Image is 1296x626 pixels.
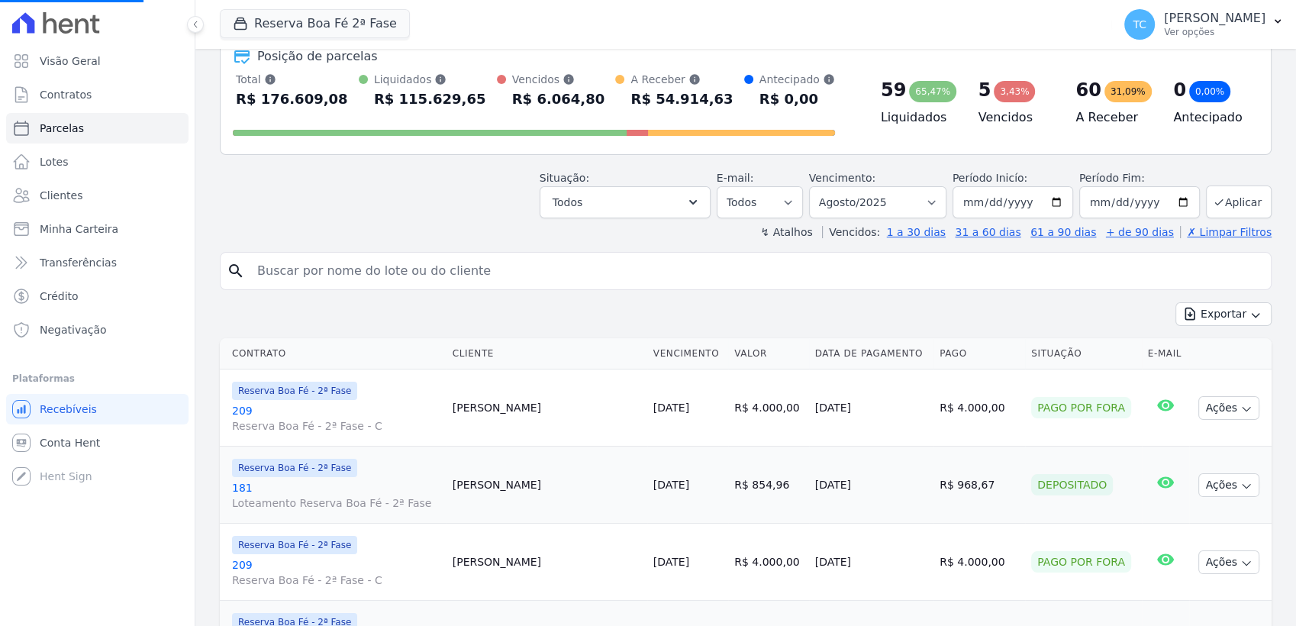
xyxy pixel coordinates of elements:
td: [PERSON_NAME] [447,447,647,524]
div: Antecipado [759,72,835,87]
td: R$ 4.000,00 [728,524,808,601]
td: [DATE] [809,369,933,447]
label: E-mail: [717,172,754,184]
div: Total [236,72,348,87]
div: Liquidados [374,72,486,87]
a: Transferências [6,247,189,278]
button: Ações [1198,473,1259,497]
button: Aplicar [1206,186,1272,218]
div: 5 [978,78,991,102]
th: Vencimento [647,338,728,369]
a: Lotes [6,147,189,177]
a: + de 90 dias [1106,226,1174,238]
i: search [227,262,245,280]
h4: Liquidados [881,108,954,127]
span: Recebíveis [40,402,97,417]
span: Negativação [40,322,107,337]
td: R$ 854,96 [728,447,808,524]
a: 1 a 30 dias [887,226,946,238]
div: Vencidos [512,72,604,87]
button: Reserva Boa Fé 2ª Fase [220,9,410,38]
div: 3,43% [994,81,1035,102]
button: Exportar [1175,302,1272,326]
h4: Vencidos [978,108,1052,127]
h4: Antecipado [1173,108,1246,127]
a: Negativação [6,315,189,345]
label: Período Fim: [1079,170,1200,186]
button: Ações [1198,550,1259,574]
td: [DATE] [809,447,933,524]
a: 61 a 90 dias [1030,226,1096,238]
a: Parcelas [6,113,189,144]
span: Minha Carteira [40,221,118,237]
div: R$ 0,00 [759,87,835,111]
span: Reserva Boa Fé - 2ª Fase [232,536,357,554]
a: 181Loteamento Reserva Boa Fé - 2ª Fase [232,480,440,511]
div: Pago por fora [1031,397,1131,418]
div: Plataformas [12,369,182,388]
div: R$ 115.629,65 [374,87,486,111]
a: [DATE] [653,402,689,414]
span: Visão Geral [40,53,101,69]
a: 209Reserva Boa Fé - 2ª Fase - C [232,403,440,434]
label: Situação: [540,172,589,184]
div: 0,00% [1189,81,1230,102]
div: R$ 54.914,63 [630,87,733,111]
a: Minha Carteira [6,214,189,244]
span: TC [1133,19,1146,30]
th: E-mail [1142,338,1190,369]
th: Cliente [447,338,647,369]
h4: A Receber [1075,108,1149,127]
td: R$ 4.000,00 [728,369,808,447]
th: Data de Pagamento [809,338,933,369]
td: [PERSON_NAME] [447,369,647,447]
span: Contratos [40,87,92,102]
span: Reserva Boa Fé - 2ª Fase [232,459,357,477]
div: 65,47% [909,81,956,102]
span: Reserva Boa Fé - 2ª Fase - C [232,573,440,588]
p: [PERSON_NAME] [1164,11,1265,26]
div: Pago por fora [1031,551,1131,573]
span: Todos [553,193,582,211]
input: Buscar por nome do lote ou do cliente [248,256,1265,286]
div: 59 [881,78,906,102]
span: Loteamento Reserva Boa Fé - 2ª Fase [232,495,440,511]
span: Reserva Boa Fé - 2ª Fase - C [232,418,440,434]
div: 31,09% [1104,81,1152,102]
span: Reserva Boa Fé - 2ª Fase [232,382,357,400]
p: Ver opções [1164,26,1265,38]
td: R$ 968,67 [933,447,1025,524]
label: ↯ Atalhos [760,226,812,238]
a: 209Reserva Boa Fé - 2ª Fase - C [232,557,440,588]
th: Contrato [220,338,447,369]
span: Clientes [40,188,82,203]
a: Visão Geral [6,46,189,76]
span: Conta Hent [40,435,100,450]
div: Posição de parcelas [257,47,378,66]
td: [DATE] [809,524,933,601]
a: Conta Hent [6,428,189,458]
div: 0 [1173,78,1186,102]
th: Situação [1025,338,1141,369]
td: R$ 4.000,00 [933,369,1025,447]
button: Ações [1198,396,1259,420]
td: R$ 4.000,00 [933,524,1025,601]
button: Todos [540,186,711,218]
div: Depositado [1031,474,1113,495]
div: 60 [1075,78,1101,102]
a: Crédito [6,281,189,311]
div: R$ 6.064,80 [512,87,604,111]
a: [DATE] [653,556,689,568]
a: [DATE] [653,479,689,491]
a: 31 a 60 dias [955,226,1020,238]
span: Parcelas [40,121,84,136]
span: Crédito [40,289,79,304]
span: Lotes [40,154,69,169]
span: Transferências [40,255,117,270]
a: Recebíveis [6,394,189,424]
a: Clientes [6,180,189,211]
div: R$ 176.609,08 [236,87,348,111]
button: TC [PERSON_NAME] Ver opções [1112,3,1296,46]
label: Vencimento: [809,172,875,184]
label: Período Inicío: [953,172,1027,184]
